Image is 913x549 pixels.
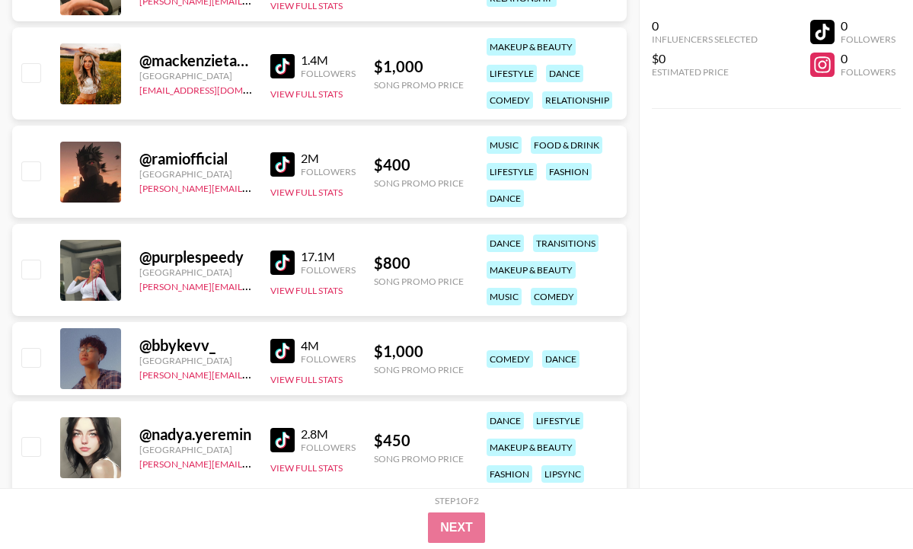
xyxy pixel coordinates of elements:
[270,374,343,385] button: View Full Stats
[487,235,524,252] div: dance
[841,18,895,34] div: 0
[841,66,895,78] div: Followers
[139,247,252,267] div: @ purplespeedy
[270,187,343,198] button: View Full Stats
[487,38,576,56] div: makeup & beauty
[652,34,758,45] div: Influencers Selected
[301,166,356,177] div: Followers
[301,249,356,264] div: 17.1M
[270,428,295,452] img: TikTok
[270,88,343,100] button: View Full Stats
[652,18,758,34] div: 0
[374,177,464,189] div: Song Promo Price
[139,278,365,292] a: [PERSON_NAME][EMAIL_ADDRESS][DOMAIN_NAME]
[841,34,895,45] div: Followers
[652,51,758,66] div: $0
[487,412,524,429] div: dance
[139,168,252,180] div: [GEOGRAPHIC_DATA]
[487,465,532,483] div: fashion
[139,267,252,278] div: [GEOGRAPHIC_DATA]
[301,264,356,276] div: Followers
[301,68,356,79] div: Followers
[139,149,252,168] div: @ ramiofficial
[374,79,464,91] div: Song Promo Price
[487,261,576,279] div: makeup & beauty
[270,462,343,474] button: View Full Stats
[139,180,365,194] a: [PERSON_NAME][EMAIL_ADDRESS][DOMAIN_NAME]
[139,51,252,70] div: @ mackenzietaylord
[374,364,464,375] div: Song Promo Price
[270,339,295,363] img: TikTok
[270,54,295,78] img: TikTok
[533,235,599,252] div: transitions
[301,338,356,353] div: 4M
[301,53,356,68] div: 1.4M
[487,190,524,207] div: dance
[841,51,895,66] div: 0
[374,453,464,464] div: Song Promo Price
[487,163,537,180] div: lifestyle
[542,91,612,109] div: relationship
[139,70,252,81] div: [GEOGRAPHIC_DATA]
[487,136,522,154] div: music
[374,276,464,287] div: Song Promo Price
[531,136,602,154] div: food & drink
[270,285,343,296] button: View Full Stats
[374,342,464,361] div: $ 1,000
[428,512,485,543] button: Next
[139,444,252,455] div: [GEOGRAPHIC_DATA]
[374,254,464,273] div: $ 800
[533,412,583,429] div: lifestyle
[487,91,533,109] div: comedy
[531,288,577,305] div: comedy
[139,81,292,96] a: [EMAIL_ADDRESS][DOMAIN_NAME]
[374,431,464,450] div: $ 450
[139,366,365,381] a: [PERSON_NAME][EMAIL_ADDRESS][DOMAIN_NAME]
[541,465,584,483] div: lipsync
[487,288,522,305] div: music
[270,251,295,275] img: TikTok
[487,439,576,456] div: makeup & beauty
[374,155,464,174] div: $ 400
[301,426,356,442] div: 2.8M
[435,495,479,506] div: Step 1 of 2
[374,57,464,76] div: $ 1,000
[301,442,356,453] div: Followers
[546,163,592,180] div: fashion
[652,66,758,78] div: Estimated Price
[542,350,579,368] div: dance
[837,473,895,531] iframe: Drift Widget Chat Controller
[139,455,365,470] a: [PERSON_NAME][EMAIL_ADDRESS][DOMAIN_NAME]
[301,353,356,365] div: Followers
[139,336,252,355] div: @ bbykevv_
[139,425,252,444] div: @ nadya.yeremin
[546,65,583,82] div: dance
[301,151,356,166] div: 2M
[139,355,252,366] div: [GEOGRAPHIC_DATA]
[487,65,537,82] div: lifestyle
[270,152,295,177] img: TikTok
[487,350,533,368] div: comedy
